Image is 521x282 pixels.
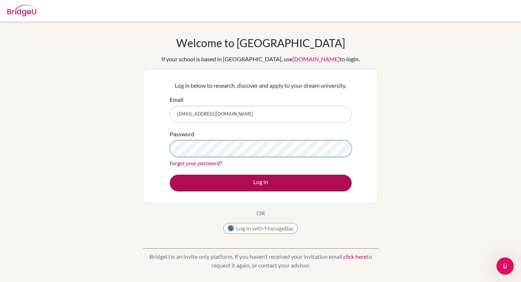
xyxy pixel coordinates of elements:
p: BridgeU is an invite only platform. If you haven’t received your invitation email, to request it ... [143,252,378,270]
h1: Welcome to [GEOGRAPHIC_DATA] [176,36,345,49]
p: Log in below to research, discover and apply to your dream university. [170,81,352,90]
a: click here [343,253,367,260]
button: Log in with ManageBac [223,223,298,234]
button: Log in [170,175,352,191]
a: Forgot your password? [170,159,222,166]
div: If your school is based in [GEOGRAPHIC_DATA], use to login. [161,55,360,63]
label: Email [170,95,183,104]
img: Bridge-U [7,5,36,16]
p: OR [257,209,265,217]
a: [DOMAIN_NAME] [292,55,340,62]
iframe: Intercom live chat [496,257,514,275]
label: Password [170,130,194,138]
